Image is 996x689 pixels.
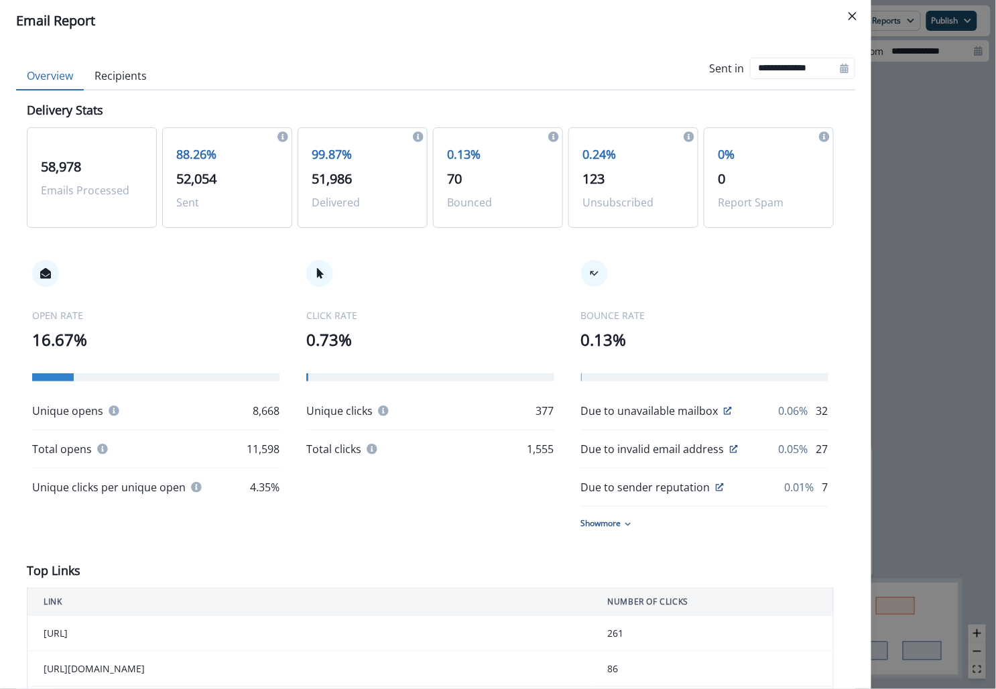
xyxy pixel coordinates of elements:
[592,616,834,651] td: 261
[779,403,808,419] p: 0.06%
[27,101,103,119] p: Delivery Stats
[32,308,279,322] p: OPEN RATE
[306,308,554,322] p: CLICK RATE
[41,182,143,198] p: Emails Processed
[32,403,103,419] p: Unique opens
[306,403,373,419] p: Unique clicks
[250,479,279,495] p: 4.35%
[16,62,84,90] button: Overview
[176,145,278,164] p: 88.26%
[312,194,414,210] p: Delivered
[536,403,554,419] p: 377
[592,588,834,616] th: NUMBER OF CLICKS
[718,194,820,210] p: Report Spam
[582,194,684,210] p: Unsubscribed
[447,170,462,188] span: 70
[816,441,828,457] p: 27
[822,479,828,495] p: 7
[312,145,414,164] p: 99.87%
[581,403,719,419] p: Due to unavailable mailbox
[253,403,279,419] p: 8,668
[581,479,710,495] p: Due to sender reputation
[247,441,279,457] p: 11,598
[27,651,592,687] td: [URL][DOMAIN_NAME]
[710,60,745,76] p: Sent in
[447,194,549,210] p: Bounced
[582,145,684,164] p: 0.24%
[581,441,725,457] p: Due to invalid email address
[41,158,81,176] span: 58,978
[582,170,605,188] span: 123
[718,170,725,188] span: 0
[785,479,814,495] p: 0.01%
[32,328,279,352] p: 16.67%
[447,145,549,164] p: 0.13%
[816,403,828,419] p: 32
[306,328,554,352] p: 0.73%
[592,651,834,687] td: 86
[527,441,554,457] p: 1,555
[27,588,592,616] th: LINK
[581,308,828,322] p: BOUNCE RATE
[581,517,621,529] p: Show more
[176,194,278,210] p: Sent
[312,170,352,188] span: 51,986
[581,328,828,352] p: 0.13%
[779,441,808,457] p: 0.05%
[32,441,92,457] p: Total opens
[718,145,820,164] p: 0%
[306,441,361,457] p: Total clicks
[27,562,80,580] p: Top Links
[176,170,216,188] span: 52,054
[32,479,186,495] p: Unique clicks per unique open
[84,62,158,90] button: Recipients
[27,616,592,651] td: [URL]
[842,5,863,27] button: Close
[16,11,855,31] div: Email Report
